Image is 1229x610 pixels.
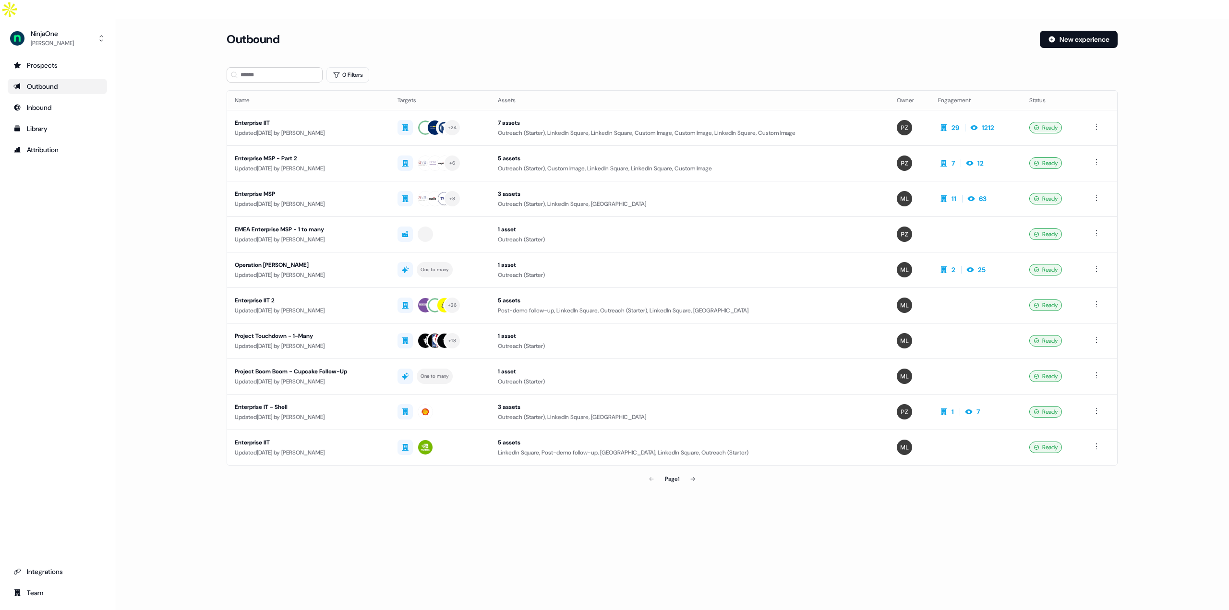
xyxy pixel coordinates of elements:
[13,82,101,91] div: Outbound
[897,369,912,384] img: Megan
[31,29,74,38] div: NinjaOne
[326,67,369,83] button: 0 Filters
[490,91,889,110] th: Assets
[897,404,912,419] img: Petra
[1029,299,1062,311] div: Ready
[952,158,955,168] div: 7
[498,270,881,280] div: Outreach (Starter)
[421,265,449,274] div: One to many
[498,128,881,138] div: Outreach (Starter), LinkedIn Square, LinkedIn Square, Custom Image, Custom Image, LinkedIn Square...
[952,194,956,203] div: 11
[13,588,101,598] div: Team
[235,438,382,447] div: Enterprise IIT
[235,412,382,422] div: Updated [DATE] by [PERSON_NAME]
[13,103,101,112] div: Inbound
[421,372,449,381] div: One to many
[498,306,881,315] div: Post-demo follow-up, LinkedIn Square, Outreach (Starter), LinkedIn Square, [GEOGRAPHIC_DATA]
[979,194,987,203] div: 63
[31,38,74,48] div: [PERSON_NAME]
[449,159,456,167] div: + 6
[498,448,881,457] div: LinkedIn Square, Post-demo follow-up, [GEOGRAPHIC_DATA], LinkedIn Square, Outreach (Starter)
[13,567,101,576] div: Integrations
[448,123,457,132] div: + 24
[897,191,912,206] img: Megan
[498,154,881,163] div: 5 assets
[235,235,382,244] div: Updated [DATE] by [PERSON_NAME]
[1029,335,1062,347] div: Ready
[498,377,881,386] div: Outreach (Starter)
[13,124,101,133] div: Library
[1029,371,1062,382] div: Ready
[235,128,382,138] div: Updated [DATE] by [PERSON_NAME]
[976,407,980,417] div: 7
[8,564,107,579] a: Go to integrations
[235,296,382,305] div: Enterprise IIT 2
[978,265,986,275] div: 25
[665,474,679,484] div: Page 1
[235,377,382,386] div: Updated [DATE] by [PERSON_NAME]
[889,91,931,110] th: Owner
[498,296,881,305] div: 5 assets
[227,32,279,47] h3: Outbound
[448,301,457,310] div: + 26
[227,91,390,110] th: Name
[235,118,382,128] div: Enterprise IIT
[8,142,107,157] a: Go to attribution
[1029,193,1062,204] div: Ready
[897,440,912,455] img: Megan
[235,260,382,270] div: Operation [PERSON_NAME]
[390,91,490,110] th: Targets
[1029,264,1062,275] div: Ready
[1029,122,1062,133] div: Ready
[235,199,382,209] div: Updated [DATE] by [PERSON_NAME]
[235,225,382,234] div: EMEA Enterprise MSP - 1 to many
[498,189,881,199] div: 3 assets
[977,158,984,168] div: 12
[1029,442,1062,453] div: Ready
[235,341,382,351] div: Updated [DATE] by [PERSON_NAME]
[13,145,101,155] div: Attribution
[952,265,955,275] div: 2
[498,341,881,351] div: Outreach (Starter)
[897,155,912,171] img: Petra
[235,402,382,412] div: Enterprise IT - Shell
[498,412,881,422] div: Outreach (Starter), LinkedIn Square, [GEOGRAPHIC_DATA]
[1022,91,1083,110] th: Status
[13,60,101,70] div: Prospects
[1029,406,1062,418] div: Ready
[498,331,881,341] div: 1 asset
[8,121,107,136] a: Go to templates
[897,227,912,242] img: Petra
[952,407,954,417] div: 1
[235,189,382,199] div: Enterprise MSP
[449,194,456,203] div: + 8
[1040,31,1118,48] button: New experience
[952,123,959,132] div: 29
[8,27,107,50] button: NinjaOne[PERSON_NAME]
[930,91,1022,110] th: Engagement
[8,100,107,115] a: Go to Inbound
[235,164,382,173] div: Updated [DATE] by [PERSON_NAME]
[235,270,382,280] div: Updated [DATE] by [PERSON_NAME]
[498,164,881,173] div: Outreach (Starter), Custom Image, LinkedIn Square, LinkedIn Square, Custom Image
[897,120,912,135] img: Petra
[897,262,912,277] img: Megan
[8,79,107,94] a: Go to outbound experience
[498,402,881,412] div: 3 assets
[448,336,456,345] div: + 18
[498,235,881,244] div: Outreach (Starter)
[498,438,881,447] div: 5 assets
[235,306,382,315] div: Updated [DATE] by [PERSON_NAME]
[498,367,881,376] div: 1 asset
[8,58,107,73] a: Go to prospects
[1029,228,1062,240] div: Ready
[235,367,382,376] div: Project Boom Boom - Cupcake Follow-Up
[498,199,881,209] div: Outreach (Starter), LinkedIn Square, [GEOGRAPHIC_DATA]
[235,154,382,163] div: Enterprise MSP - Part 2
[982,123,994,132] div: 1212
[498,118,881,128] div: 7 assets
[235,448,382,457] div: Updated [DATE] by [PERSON_NAME]
[498,260,881,270] div: 1 asset
[498,225,881,234] div: 1 asset
[897,333,912,348] img: Megan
